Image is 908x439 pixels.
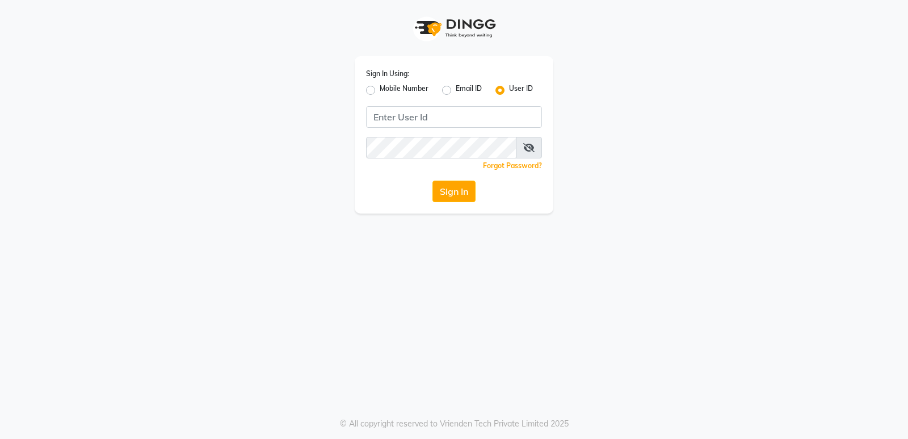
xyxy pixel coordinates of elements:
label: Mobile Number [380,83,428,97]
input: Username [366,137,516,158]
img: logo1.svg [409,11,499,45]
label: User ID [509,83,533,97]
button: Sign In [432,181,476,202]
input: Username [366,106,542,128]
a: Forgot Password? [483,161,542,170]
label: Sign In Using: [366,69,409,79]
label: Email ID [456,83,482,97]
